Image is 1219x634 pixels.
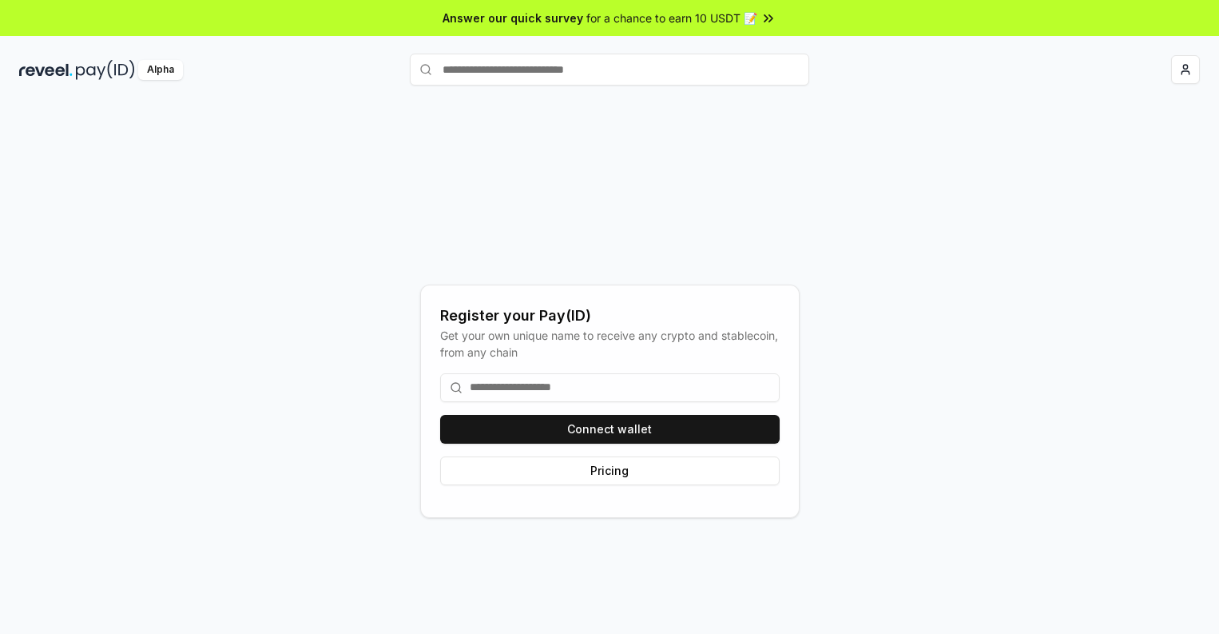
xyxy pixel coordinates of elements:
span: Answer our quick survey [443,10,583,26]
img: pay_id [76,60,135,80]
div: Get your own unique name to receive any crypto and stablecoin, from any chain [440,327,780,361]
span: for a chance to earn 10 USDT 📝 [586,10,757,26]
div: Register your Pay(ID) [440,305,780,327]
img: reveel_dark [19,60,73,80]
button: Pricing [440,457,780,485]
button: Connect wallet [440,415,780,444]
div: Alpha [138,60,183,80]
